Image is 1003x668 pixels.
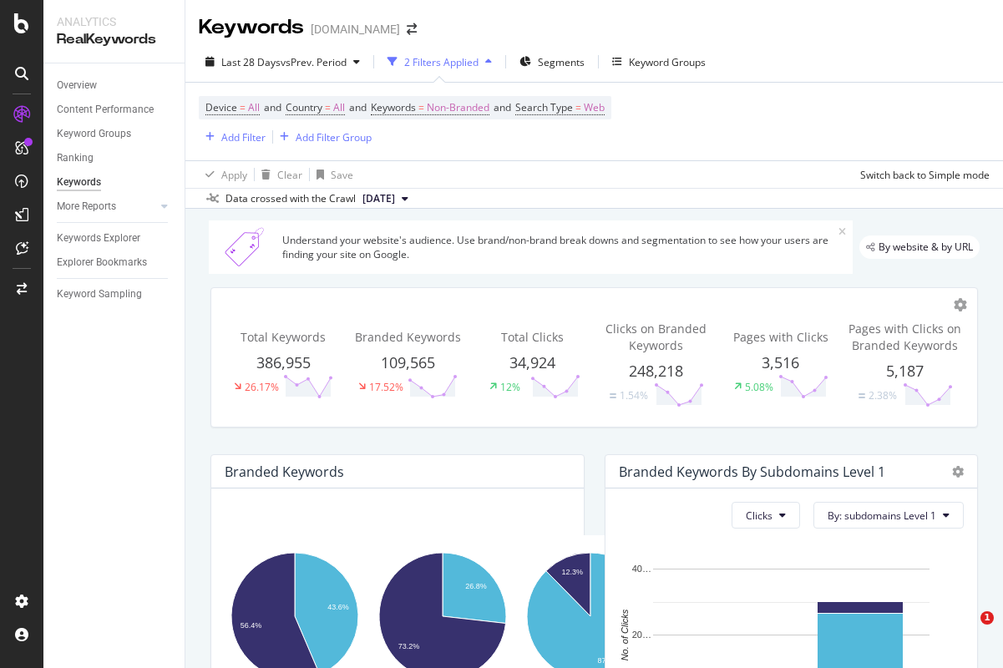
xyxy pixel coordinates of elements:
div: Explorer Bookmarks [57,254,147,271]
span: 386,955 [256,352,311,372]
button: Segments [513,48,591,75]
span: 34,924 [509,352,555,372]
button: Save [310,161,353,188]
button: 2 Filters Applied [381,48,499,75]
span: Total Clicks [501,329,564,345]
span: Search Type [515,100,573,114]
button: [DATE] [356,189,415,209]
div: 12% [500,380,520,394]
img: Equal [859,393,865,398]
button: Add Filter Group [273,127,372,147]
span: 3,516 [762,352,799,372]
div: Content Performance [57,101,154,119]
div: Keyword Groups [57,125,131,143]
span: Clicks on Branded Keywords [605,321,707,353]
span: vs Prev. Period [281,55,347,69]
div: Ranking [57,149,94,167]
span: By: subdomains Level 1 [828,509,936,523]
div: More Reports [57,198,116,215]
div: RealKeywords [57,30,171,49]
span: Segments [538,55,585,69]
text: 26.8% [465,582,487,590]
span: and [264,100,281,114]
div: Clear [277,168,302,182]
span: = [240,100,246,114]
text: No. of Clicks [620,610,630,661]
span: Branded Keywords [355,329,461,345]
span: = [575,100,581,114]
div: Keywords [57,174,101,191]
span: 5,187 [886,361,924,381]
div: Data crossed with the Crawl [225,191,356,206]
button: Add Filter [199,127,266,147]
text: 87.7% [598,656,620,665]
div: Add Filter [221,130,266,144]
div: 26.17% [245,380,279,394]
span: Country [286,100,322,114]
text: 20… [631,630,651,640]
div: Add Filter Group [296,130,372,144]
text: 12.3% [561,568,583,576]
button: Keyword Groups [605,48,712,75]
a: Keyword Sampling [57,286,173,303]
span: Device [205,100,237,114]
div: Apply [221,168,247,182]
div: Branded Keywords [225,463,344,480]
div: legacy label [859,235,980,259]
img: Xn5yXbTLC6GvtKIoinKAiP4Hm0QJ922KvQwAAAAASUVORK5CYII= [215,227,276,267]
span: Pages with Clicks [733,329,828,345]
a: Explorer Bookmarks [57,254,173,271]
span: By website & by URL [879,242,973,252]
text: 73.2% [398,642,420,650]
button: By: subdomains Level 1 [813,502,964,529]
span: Total Keywords [241,329,326,345]
iframe: Intercom live chat [946,611,986,651]
a: Keyword Groups [57,125,173,143]
div: 2.38% [869,388,897,402]
div: Keywords [199,13,304,42]
div: 1.54% [620,388,648,402]
div: Switch back to Simple mode [860,168,990,182]
button: Clicks [732,502,800,529]
button: Apply [199,161,247,188]
span: and [349,100,367,114]
div: Understand your website's audience. Use brand/non-brand break downs and segmentation to see how y... [282,233,838,261]
button: Switch back to Simple mode [854,161,990,188]
div: [DOMAIN_NAME] [311,21,400,38]
text: 40… [631,564,651,574]
span: Non-Branded [427,96,489,119]
div: 2 Filters Applied [404,55,479,69]
span: 248,218 [629,361,683,381]
div: Keyword Sampling [57,286,142,303]
button: Clear [255,161,302,188]
div: Save [331,168,353,182]
div: Analytics [57,13,171,30]
span: 2025 Sep. 25th [362,191,395,206]
a: Keywords Explorer [57,230,173,247]
span: 109,565 [381,352,435,372]
span: Last 28 Days [221,55,281,69]
div: 17.52% [369,380,403,394]
text: 56.4% [241,620,262,629]
span: All [248,96,260,119]
div: Overview [57,77,97,94]
a: Ranking [57,149,173,167]
span: = [325,100,331,114]
a: Content Performance [57,101,173,119]
div: Keyword Groups [629,55,706,69]
div: Branded Keywords By subdomains Level 1 [619,463,885,480]
span: 1 [980,611,994,625]
img: Equal [610,393,616,398]
span: = [418,100,424,114]
a: Keywords [57,174,173,191]
span: Clicks [746,509,773,523]
span: All [333,96,345,119]
div: Keywords Explorer [57,230,140,247]
span: Keywords [371,100,416,114]
span: Web [584,96,605,119]
span: and [494,100,511,114]
div: arrow-right-arrow-left [407,23,417,35]
button: Last 28 DaysvsPrev. Period [199,48,367,75]
span: Pages with Clicks on Branded Keywords [848,321,961,353]
div: 5.08% [745,380,773,394]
